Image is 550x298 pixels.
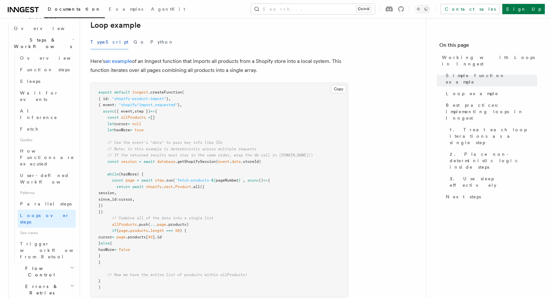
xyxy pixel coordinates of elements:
button: Go [134,35,145,49]
span: Flow Control [11,265,70,278]
span: = [148,115,150,120]
div: Steps & Workflows [11,52,76,263]
span: => [263,178,268,183]
span: { id [98,96,107,101]
span: // Combine all of the data into a single list [112,216,214,220]
span: // Now we have the entire list of products within allProducts! [107,273,247,277]
span: = [128,122,130,126]
span: products [130,228,148,233]
span: How Functions are executed [20,148,74,166]
span: since_id [98,197,116,202]
span: let [107,128,114,132]
span: = [137,178,139,183]
span: 50 [175,228,180,233]
a: Working with Loops in Inngest [439,52,537,70]
span: : [107,96,110,101]
span: { [268,178,270,183]
span: , [132,109,135,114]
span: const [107,159,119,164]
a: Documentation [44,2,105,18]
button: Python [150,35,174,49]
span: .push [137,222,148,227]
span: .run [164,178,173,183]
span: page [125,178,135,183]
h4: On this page [439,41,537,52]
span: , [132,197,135,202]
span: "shopify/import.requested" [119,103,177,107]
a: Loop example [443,88,537,99]
span: let [107,122,114,126]
p: Here's of an Inngest function that imports all products from a Shopify store into a local system.... [90,57,348,75]
span: [] [150,115,155,120]
span: ${ [211,178,216,183]
span: . [162,184,164,189]
span: } [238,178,241,183]
span: async [247,178,259,183]
span: while [107,172,119,176]
a: Best practices: implementing loops in Inngest [443,99,537,124]
span: cursor [98,235,112,239]
a: User-defined Workflows [17,170,76,188]
span: Documentation [48,6,101,12]
span: , [243,178,245,183]
span: . [128,228,130,233]
span: Steps & Workflows [11,37,72,50]
span: default [114,90,130,94]
span: Loop example [446,90,498,97]
span: .getShopifySession [175,159,216,164]
button: Search...Ctrl+K [251,4,375,14]
span: hasMore [98,247,114,252]
span: inngest [132,90,148,94]
span: "shopify-product-import" [112,96,166,101]
span: await [141,178,153,183]
span: === [166,228,173,233]
span: Errors & Retries [11,283,70,296]
span: Fetch [20,126,39,132]
span: const [107,115,119,120]
a: Next steps [443,191,537,203]
button: Copy [331,85,346,93]
span: } [98,253,101,258]
span: cursor [119,197,132,202]
span: ].id [153,235,162,239]
a: Fetch [17,123,76,135]
span: // Note: in this example is deterministic across multiple requests [107,147,256,151]
a: 3. Use sleep effectively [447,173,537,191]
span: `fetch-products- [175,178,211,183]
span: hasMore [114,128,130,132]
span: database [157,159,175,164]
span: Examples [109,6,143,12]
span: Sleeps [20,79,40,84]
span: Function steps [20,67,70,72]
span: , [180,103,182,107]
span: { [155,109,157,114]
span: else [101,241,110,245]
span: null [132,122,141,126]
span: = [112,235,114,239]
button: TypeScript [90,35,128,49]
a: Function steps [17,64,76,75]
span: }) [98,203,103,208]
a: How Functions are executed [17,145,76,170]
span: ( [116,228,119,233]
span: Trigger workflows from Retool [20,241,91,259]
a: Sleeps [17,75,76,87]
span: Working with Loops in Inngest [442,54,537,67]
button: Flow Control [11,263,76,281]
span: Wait for events [20,90,58,102]
span: } [98,241,101,245]
span: length [150,228,164,233]
span: = [130,128,132,132]
span: .storeId) [241,159,261,164]
span: session [121,159,137,164]
span: : [114,103,116,107]
span: : [116,197,119,202]
a: Overview [17,52,76,64]
span: Overview [14,26,80,31]
span: .products) [166,222,189,227]
span: rest [164,184,173,189]
span: ({ event [114,109,132,114]
span: allProducts [112,222,137,227]
span: () [259,178,263,183]
span: .products[ [125,235,148,239]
